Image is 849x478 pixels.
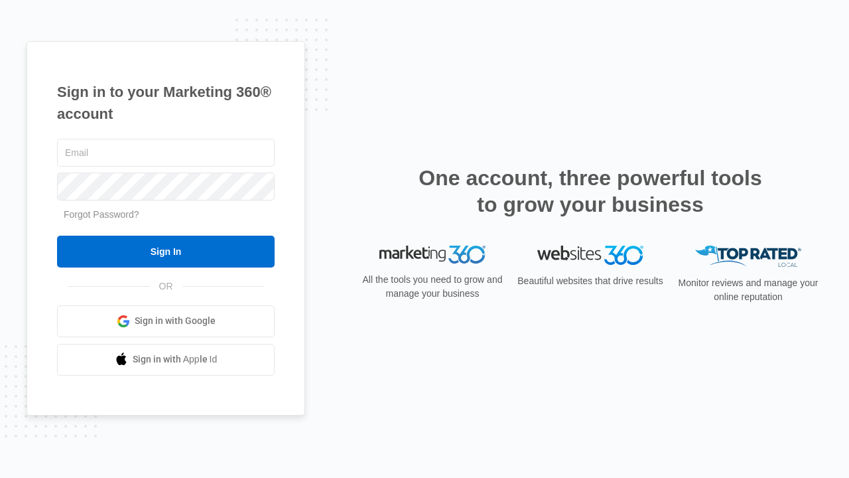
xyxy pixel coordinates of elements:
[516,274,665,288] p: Beautiful websites that drive results
[379,246,486,264] img: Marketing 360
[695,246,801,268] img: Top Rated Local
[537,246,643,265] img: Websites 360
[57,344,275,376] a: Sign in with Apple Id
[57,139,275,167] input: Email
[57,305,275,337] a: Sign in with Google
[57,81,275,125] h1: Sign in to your Marketing 360® account
[57,236,275,268] input: Sign In
[358,273,507,301] p: All the tools you need to grow and manage your business
[133,353,218,366] span: Sign in with Apple Id
[150,279,182,293] span: OR
[64,209,139,220] a: Forgot Password?
[674,276,822,304] p: Monitor reviews and manage your online reputation
[135,314,216,328] span: Sign in with Google
[415,165,766,218] h2: One account, three powerful tools to grow your business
